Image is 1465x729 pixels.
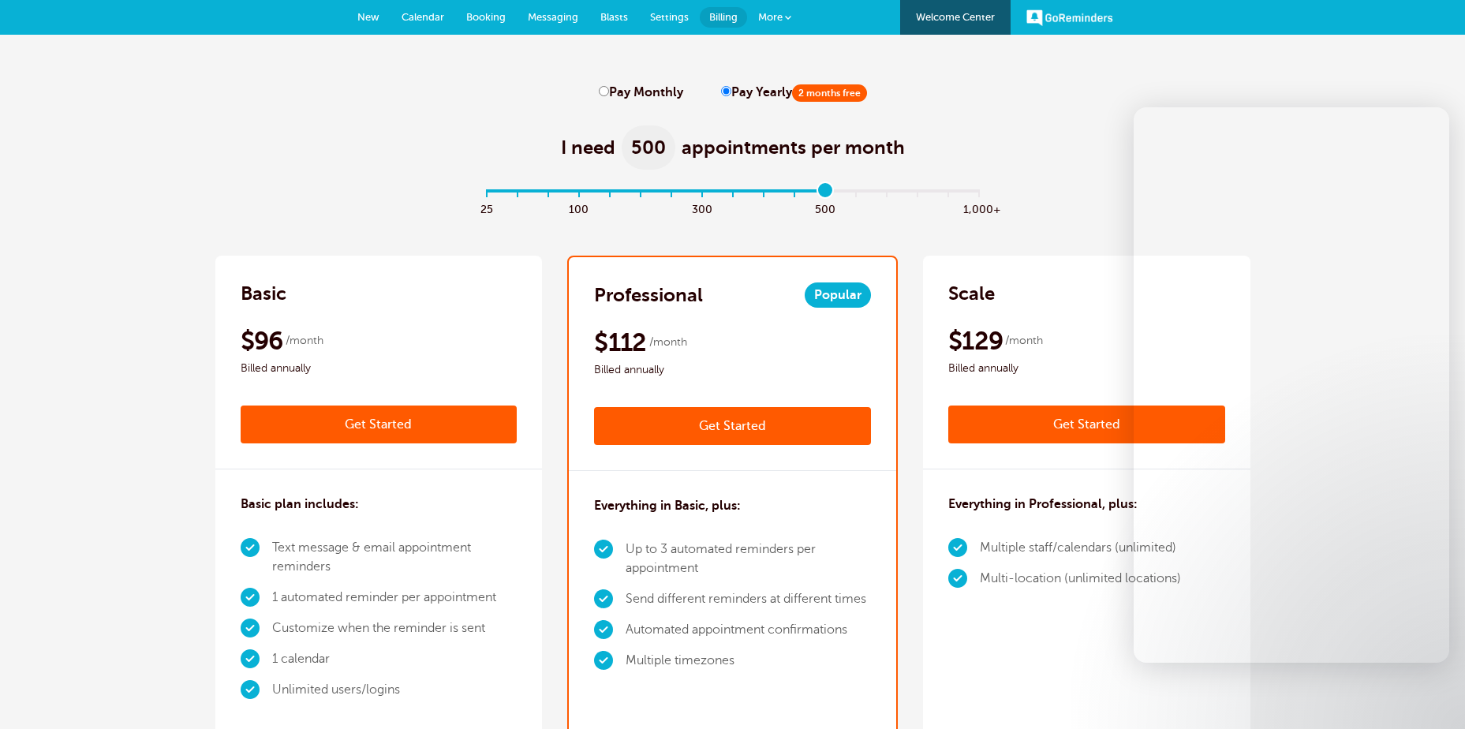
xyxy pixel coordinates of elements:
span: $112 [594,327,646,358]
li: Text message & email appointment reminders [272,533,518,582]
a: Billing [700,7,747,28]
span: Billing [709,11,738,23]
h3: Everything in Basic, plus: [594,496,741,515]
h2: Scale [948,281,995,306]
iframe: Intercom live chat [1411,675,1449,713]
span: appointments per month [682,135,905,160]
span: $129 [948,325,1003,357]
label: Pay Yearly [721,85,867,100]
span: Billed annually [594,361,871,379]
li: Multi-location (unlimited locations) [980,563,1181,594]
span: 100 [563,199,594,217]
a: Get Started [948,406,1225,443]
li: Unlimited users/logins [272,675,518,705]
span: 300 [686,199,717,217]
span: More [758,11,783,23]
span: Calendar [402,11,444,23]
span: 2 months free [792,84,867,102]
span: Billed annually [948,359,1225,378]
li: Automated appointment confirmations [626,615,871,645]
span: 25 [471,199,502,217]
span: Billed annually [241,359,518,378]
span: /month [649,333,687,352]
input: Pay Yearly2 months free [721,86,731,96]
h3: Basic plan includes: [241,495,359,514]
h2: Basic [241,281,286,306]
li: Up to 3 automated reminders per appointment [626,534,871,584]
li: 1 calendar [272,644,518,675]
span: Messaging [528,11,578,23]
a: Get Started [241,406,518,443]
span: /month [1005,331,1043,350]
span: 500 [622,125,675,170]
li: 1 automated reminder per appointment [272,582,518,613]
span: Popular [805,282,871,308]
li: Send different reminders at different times [626,584,871,615]
span: I need [561,135,615,160]
li: Customize when the reminder is sent [272,613,518,644]
label: Pay Monthly [599,85,683,100]
span: $96 [241,325,283,357]
li: Multiple timezones [626,645,871,676]
li: Multiple staff/calendars (unlimited) [980,533,1181,563]
a: Get Started [594,407,871,445]
h2: Professional [594,282,703,308]
span: /month [286,331,323,350]
h3: Everything in Professional, plus: [948,495,1138,514]
iframe: Intercom live chat [1134,107,1449,663]
span: 1,000+ [963,199,994,217]
span: New [357,11,379,23]
input: Pay Monthly [599,86,609,96]
span: Settings [650,11,689,23]
span: Blasts [600,11,628,23]
span: Booking [466,11,506,23]
span: 500 [809,199,840,217]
